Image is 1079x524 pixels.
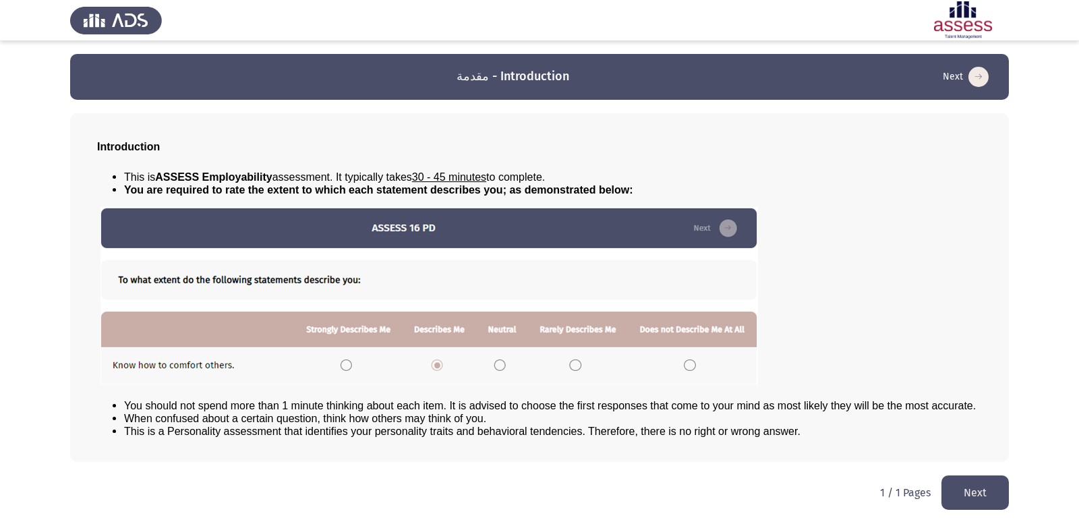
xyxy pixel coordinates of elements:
[155,171,272,183] b: ASSESS Employability
[124,171,545,183] span: This is assessment. It typically takes to complete.
[124,426,800,437] span: This is a Personality assessment that identifies your personality traits and behavioral tendencie...
[97,141,160,152] span: Introduction
[917,1,1009,39] img: Assessment logo of ASSESS Employability - EBI
[124,400,976,411] span: You should not spend more than 1 minute thinking about each item. It is advised to choose the fir...
[70,1,162,39] img: Assess Talent Management logo
[457,68,569,85] h3: مقدمة - Introduction
[412,171,486,183] u: 30 - 45 minutes
[939,66,993,88] button: load next page
[124,413,486,424] span: When confused about a certain question, think how others may think of you.
[941,475,1009,510] button: load next page
[124,184,633,196] span: You are required to rate the extent to which each statement describes you; as demonstrated below:
[880,486,931,499] p: 1 / 1 Pages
